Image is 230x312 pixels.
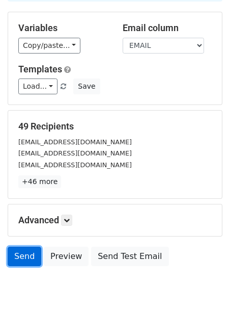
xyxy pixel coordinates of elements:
small: [EMAIL_ADDRESS][DOMAIN_NAME] [18,149,132,157]
a: Templates [18,64,62,74]
h5: Advanced [18,215,212,226]
iframe: Chat Widget [179,263,230,312]
h5: 49 Recipients [18,121,212,132]
a: +46 more [18,175,61,188]
a: Send [8,247,41,266]
small: [EMAIL_ADDRESS][DOMAIN_NAME] [18,161,132,169]
a: Copy/paste... [18,38,80,54]
button: Save [73,79,100,94]
a: Send Test Email [91,247,168,266]
a: Load... [18,79,57,94]
h5: Email column [123,22,212,34]
h5: Variables [18,22,107,34]
small: [EMAIL_ADDRESS][DOMAIN_NAME] [18,138,132,146]
a: Preview [44,247,89,266]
